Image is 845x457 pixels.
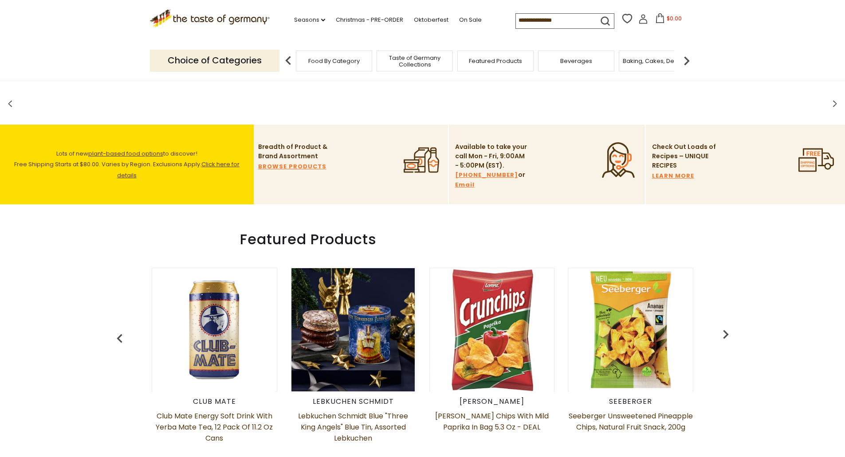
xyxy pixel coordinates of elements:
[291,410,416,455] a: Lebkuchen Schmidt Blue "Three King Angels" Blue Tin, Assorted Lebkuchen
[650,13,688,27] button: $0.00
[429,410,555,455] a: [PERSON_NAME] Chips with Mild Paprika in Bag 5.3 oz - DEAL
[560,58,592,64] a: Beverages
[430,268,554,391] img: Lorenz Crunch Chips with Mild Paprika in Bag 5.3 oz - DEAL
[152,397,277,406] div: Club Mate
[111,330,129,348] img: previous arrow
[678,52,696,70] img: next arrow
[569,268,692,391] img: Seeberger Unsweetened Pineapple Chips, Natural Fruit Snack, 200g
[153,268,276,391] img: Club Mate Energy Soft Drink with Yerba Mate Tea, 12 pack of 11.2 oz cans
[379,55,450,68] a: Taste of Germany Collections
[459,15,482,25] a: On Sale
[294,15,325,25] a: Seasons
[429,397,555,406] div: [PERSON_NAME]
[455,170,518,180] a: [PHONE_NUMBER]
[279,52,297,70] img: previous arrow
[623,58,692,64] a: Baking, Cakes, Desserts
[258,162,326,172] a: BROWSE PRODUCTS
[414,15,448,25] a: Oktoberfest
[568,397,693,406] div: Seeberger
[14,149,240,180] span: Lots of new to discover! Free Shipping Starts at $80.00. Varies by Region. Exclusions Apply.
[469,58,522,64] a: Featured Products
[652,171,694,181] a: LEARN MORE
[88,149,163,158] a: plant-based food options
[652,142,716,170] p: Check Out Loads of Recipes – UNIQUE RECIPES
[568,410,693,455] a: Seeberger Unsweetened Pineapple Chips, Natural Fruit Snack, 200g
[291,268,415,391] img: Lebkuchen Schmidt Blue
[152,410,277,455] a: Club Mate Energy Soft Drink with Yerba Mate Tea, 12 pack of 11.2 oz cans
[308,58,360,64] a: Food By Category
[336,15,403,25] a: Christmas - PRE-ORDER
[717,325,735,343] img: previous arrow
[455,142,528,190] p: Available to take your call Mon - Fri, 9:00AM - 5:00PM (EST). or
[150,50,279,71] p: Choice of Categories
[258,142,331,161] p: Breadth of Product & Brand Assortment
[291,397,416,406] div: Lebkuchen Schmidt
[667,15,682,22] span: $0.00
[455,180,475,190] a: Email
